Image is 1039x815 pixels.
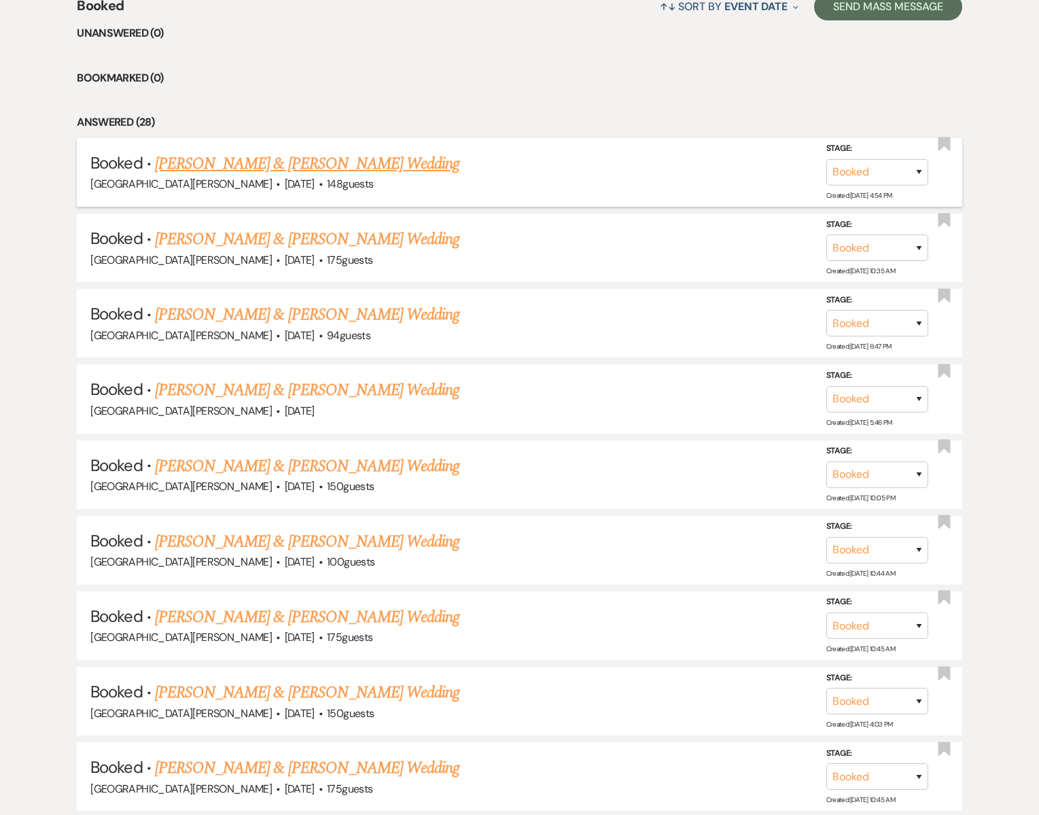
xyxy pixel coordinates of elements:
[327,782,372,796] span: 175 guests
[77,24,962,42] li: Unanswered (0)
[285,177,315,191] span: [DATE]
[90,706,272,721] span: [GEOGRAPHIC_DATA][PERSON_NAME]
[155,605,459,629] a: [PERSON_NAME] & [PERSON_NAME] Wedding
[90,479,272,493] span: [GEOGRAPHIC_DATA][PERSON_NAME]
[826,519,928,534] label: Stage:
[90,630,272,644] span: [GEOGRAPHIC_DATA][PERSON_NAME]
[90,177,272,191] span: [GEOGRAPHIC_DATA][PERSON_NAME]
[90,404,272,418] span: [GEOGRAPHIC_DATA][PERSON_NAME]
[285,479,315,493] span: [DATE]
[285,706,315,721] span: [DATE]
[826,746,928,761] label: Stage:
[327,253,372,267] span: 175 guests
[90,782,272,796] span: [GEOGRAPHIC_DATA][PERSON_NAME]
[90,681,142,702] span: Booked
[90,303,142,324] span: Booked
[90,253,272,267] span: [GEOGRAPHIC_DATA][PERSON_NAME]
[90,606,142,627] span: Booked
[327,555,374,569] span: 100 guests
[285,404,315,418] span: [DATE]
[155,302,459,327] a: [PERSON_NAME] & [PERSON_NAME] Wedding
[90,757,142,778] span: Booked
[327,328,370,343] span: 94 guests
[285,782,315,796] span: [DATE]
[90,530,142,551] span: Booked
[285,555,315,569] span: [DATE]
[826,368,928,383] label: Stage:
[327,479,374,493] span: 150 guests
[155,454,459,479] a: [PERSON_NAME] & [PERSON_NAME] Wedding
[826,444,928,459] label: Stage:
[327,177,373,191] span: 148 guests
[285,630,315,644] span: [DATE]
[90,328,272,343] span: [GEOGRAPHIC_DATA][PERSON_NAME]
[285,253,315,267] span: [DATE]
[155,227,459,252] a: [PERSON_NAME] & [PERSON_NAME] Wedding
[327,630,372,644] span: 175 guests
[826,342,892,351] span: Created: [DATE] 6:47 PM
[826,217,928,232] label: Stage:
[826,266,895,275] span: Created: [DATE] 10:35 AM
[90,379,142,400] span: Booked
[90,555,272,569] span: [GEOGRAPHIC_DATA][PERSON_NAME]
[826,720,893,729] span: Created: [DATE] 4:03 PM
[77,114,962,131] li: Answered (28)
[826,569,895,578] span: Created: [DATE] 10:44 AM
[90,455,142,476] span: Booked
[155,378,459,402] a: [PERSON_NAME] & [PERSON_NAME] Wedding
[155,530,459,554] a: [PERSON_NAME] & [PERSON_NAME] Wedding
[155,152,459,176] a: [PERSON_NAME] & [PERSON_NAME] Wedding
[826,644,895,653] span: Created: [DATE] 10:45 AM
[155,680,459,705] a: [PERSON_NAME] & [PERSON_NAME] Wedding
[826,595,928,610] label: Stage:
[826,493,895,502] span: Created: [DATE] 10:05 PM
[826,671,928,686] label: Stage:
[826,795,895,804] span: Created: [DATE] 10:45 AM
[90,228,142,249] span: Booked
[77,69,962,87] li: Bookmarked (0)
[826,293,928,308] label: Stage:
[327,706,374,721] span: 150 guests
[826,191,892,200] span: Created: [DATE] 4:54 PM
[285,328,315,343] span: [DATE]
[826,141,928,156] label: Stage:
[826,417,892,426] span: Created: [DATE] 5:46 PM
[155,756,459,780] a: [PERSON_NAME] & [PERSON_NAME] Wedding
[90,152,142,173] span: Booked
